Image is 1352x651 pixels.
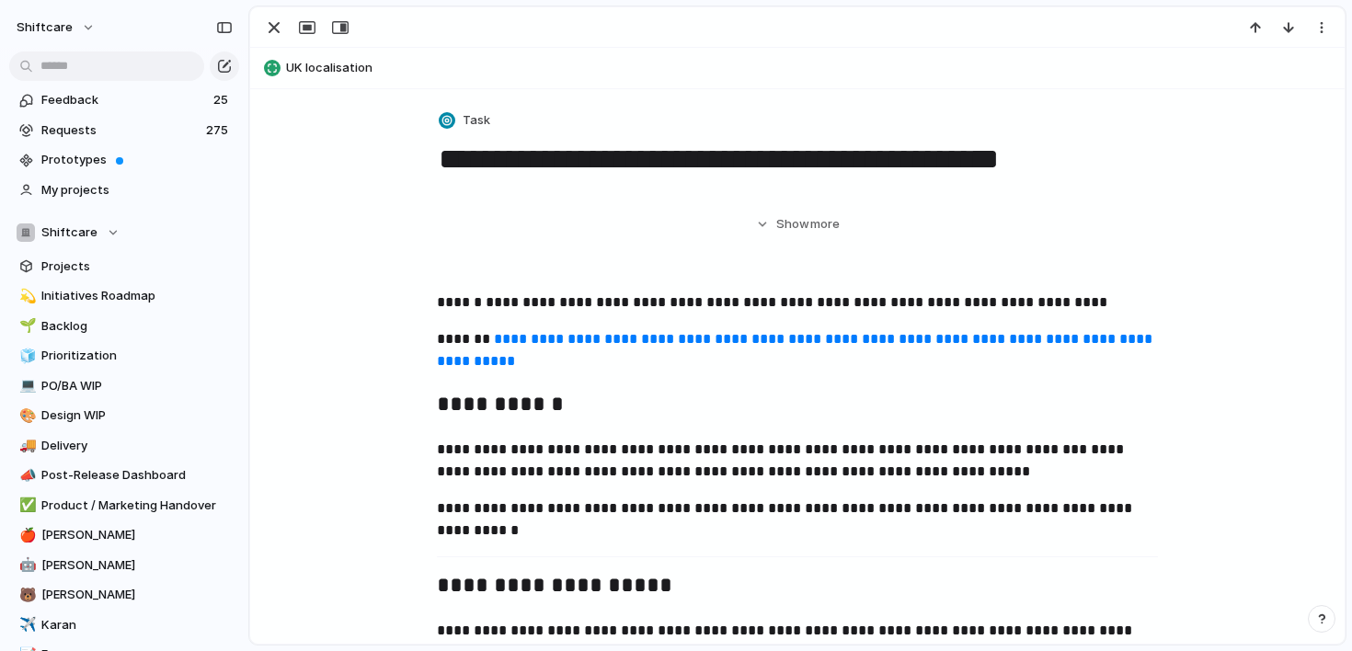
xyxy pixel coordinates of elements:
span: Show [776,215,809,234]
span: PO/BA WIP [41,377,233,395]
a: 🎨Design WIP [9,402,239,429]
span: UK localisation [286,59,1336,77]
div: 🧊 [19,346,32,367]
span: more [810,215,840,234]
a: 🐻[PERSON_NAME] [9,581,239,609]
a: 🚚Delivery [9,432,239,460]
div: 🌱 [19,315,32,337]
button: 🍎 [17,526,35,544]
span: Product / Marketing Handover [41,497,233,515]
div: 🚚 [19,435,32,456]
a: ✅Product / Marketing Handover [9,492,239,520]
a: 🌱Backlog [9,313,239,340]
span: Projects [41,257,233,276]
button: 📣 [17,466,35,485]
button: 💫 [17,287,35,305]
div: 📣 [19,465,32,486]
button: 🐻 [17,586,35,604]
button: 🧊 [17,347,35,365]
button: Shiftcare [9,219,239,246]
button: 💻 [17,377,35,395]
a: Requests275 [9,117,239,144]
button: UK localisation [258,53,1336,83]
a: 💫Initiatives Roadmap [9,282,239,310]
span: Prioritization [41,347,233,365]
span: Karan [41,616,233,634]
a: Feedback25 [9,86,239,114]
div: ✈️ [19,614,32,635]
span: Prototypes [41,151,233,169]
button: 🎨 [17,406,35,425]
span: My projects [41,181,233,200]
span: Requests [41,121,201,140]
a: 📣Post-Release Dashboard [9,462,239,489]
span: 25 [213,91,232,109]
div: 💻 [19,375,32,396]
span: [PERSON_NAME] [41,556,233,575]
span: Post-Release Dashboard [41,466,233,485]
span: [PERSON_NAME] [41,526,233,544]
a: My projects [9,177,239,204]
a: 💻PO/BA WIP [9,372,239,400]
div: 🐻 [19,585,32,606]
button: Showmore [437,208,1158,241]
a: 🤖[PERSON_NAME] [9,552,239,579]
a: 🍎[PERSON_NAME] [9,521,239,549]
a: ✈️Karan [9,611,239,639]
span: Design WIP [41,406,233,425]
button: 🌱 [17,317,35,336]
div: 💫 [19,286,32,307]
a: Prototypes [9,146,239,174]
div: ✅ [19,495,32,516]
button: 🤖 [17,556,35,575]
button: Task [435,108,496,134]
span: Feedback [41,91,208,109]
button: shiftcare [8,13,105,42]
div: 🍎 [19,525,32,546]
span: Backlog [41,317,233,336]
span: Initiatives Roadmap [41,287,233,305]
span: 275 [206,121,232,140]
span: shiftcare [17,18,73,37]
span: [PERSON_NAME] [41,586,233,604]
div: 🎨 [19,405,32,427]
button: ✈️ [17,616,35,634]
span: Shiftcare [41,223,97,242]
span: Task [463,111,490,130]
a: 🧊Prioritization [9,342,239,370]
a: Projects [9,253,239,280]
button: ✅ [17,497,35,515]
div: 🤖 [19,554,32,576]
button: 🚚 [17,437,35,455]
span: Delivery [41,437,233,455]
